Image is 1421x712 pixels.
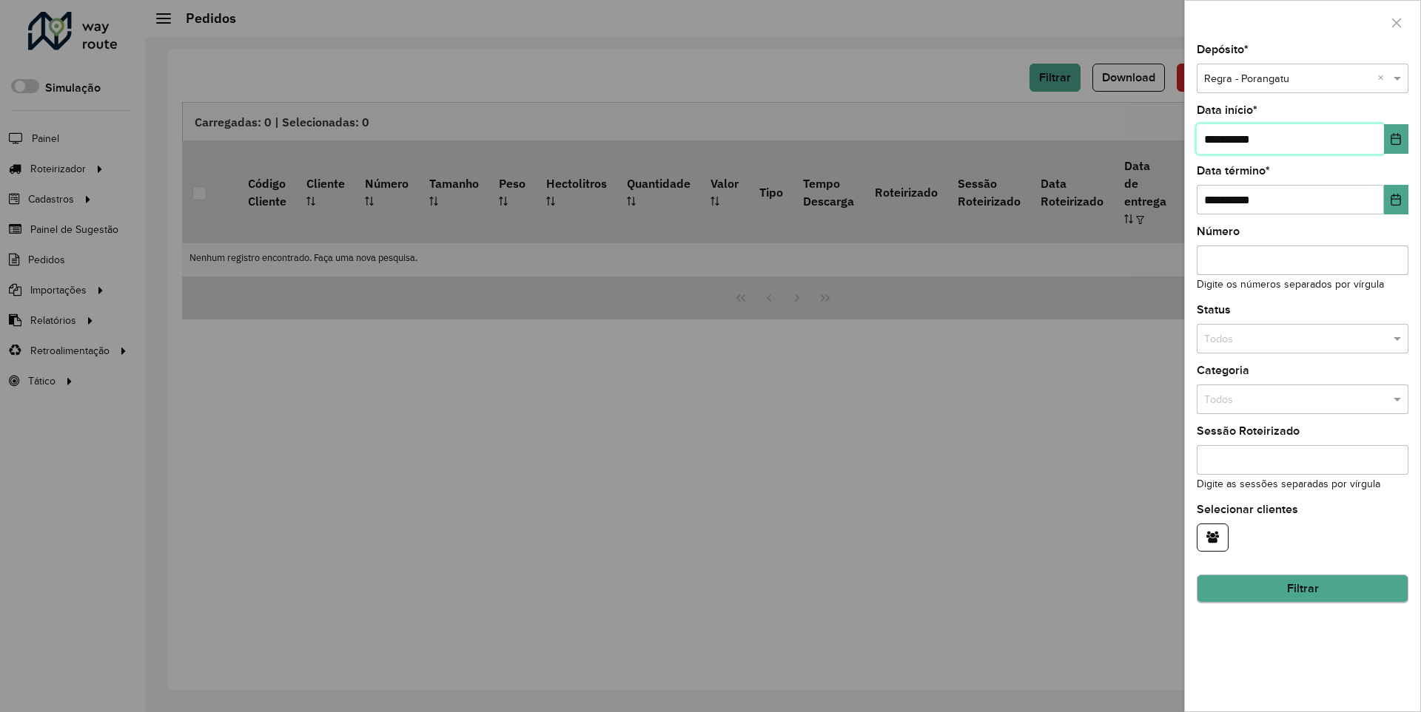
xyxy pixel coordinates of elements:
[1197,41,1249,58] label: Depósito
[1384,185,1408,214] button: Choose Date
[1197,279,1384,290] small: Digite os números separados por vírgula
[1197,422,1300,440] label: Sessão Roteirizado
[1197,501,1298,518] label: Selecionar clientes
[1197,301,1231,319] label: Status
[1197,101,1257,119] label: Data início
[1197,478,1380,489] small: Digite as sessões separadas por vírgula
[1377,71,1390,87] span: Clear all
[1197,574,1408,603] button: Filtrar
[1384,124,1408,154] button: Choose Date
[1197,223,1240,240] label: Número
[1197,362,1249,379] label: Categoria
[1197,162,1270,180] label: Data término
